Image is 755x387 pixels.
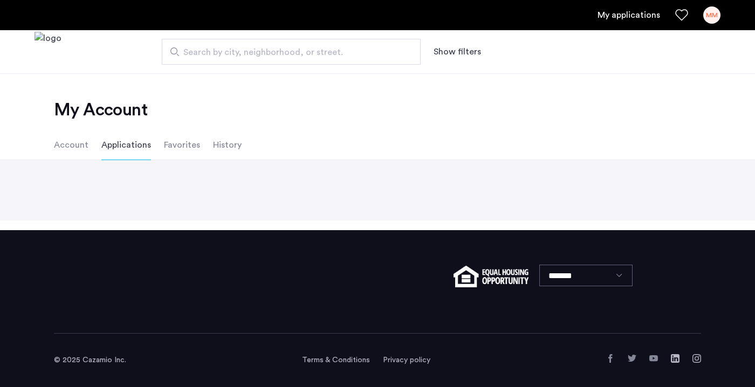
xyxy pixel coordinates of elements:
[54,130,88,160] li: Account
[649,354,658,363] a: YouTube
[539,265,633,286] select: Language select
[162,39,421,65] input: Apartment Search
[302,355,370,365] a: Terms and conditions
[434,45,481,58] button: Show or hide filters
[35,32,61,72] img: logo
[703,6,720,24] div: MM
[164,130,200,160] li: Favorites
[671,354,679,363] a: LinkedIn
[183,46,390,59] span: Search by city, neighborhood, or street.
[598,9,660,22] a: My application
[54,99,701,121] h2: My Account
[675,9,688,22] a: Favorites
[35,32,61,72] a: Cazamio logo
[606,354,615,363] a: Facebook
[101,130,151,160] li: Applications
[54,356,126,364] span: © 2025 Cazamio Inc.
[383,355,430,365] a: Privacy policy
[213,130,242,160] li: History
[454,266,528,287] img: equal-housing.png
[692,354,701,363] a: Instagram
[628,354,636,363] a: Twitter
